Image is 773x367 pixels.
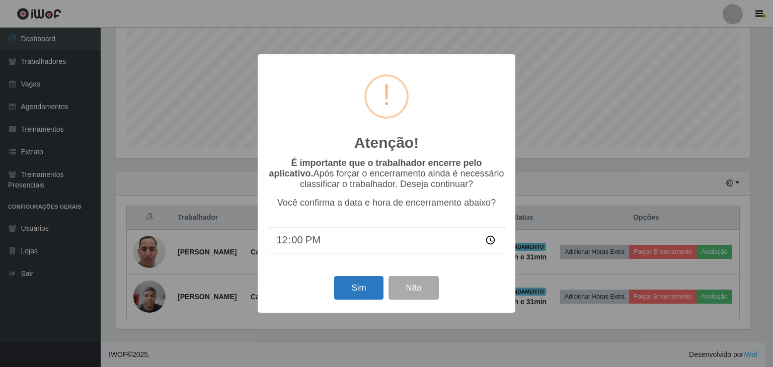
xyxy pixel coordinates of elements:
b: É importante que o trabalhador encerre pelo aplicativo. [269,158,482,178]
button: Sim [334,276,383,300]
p: Você confirma a data e hora de encerramento abaixo? [268,198,505,208]
h2: Atenção! [354,134,419,152]
p: Após forçar o encerramento ainda é necessário classificar o trabalhador. Deseja continuar? [268,158,505,190]
button: Não [389,276,438,300]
